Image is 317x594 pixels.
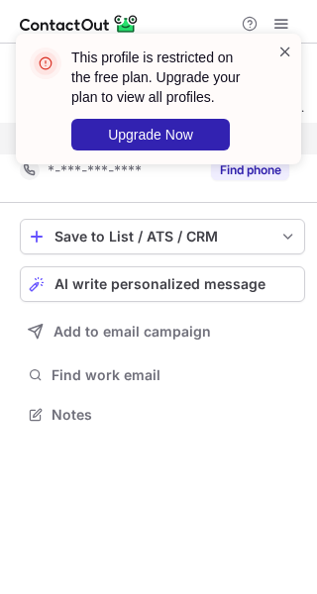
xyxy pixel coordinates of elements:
button: Add to email campaign [20,314,305,349]
span: Notes [52,406,297,424]
img: error [30,48,61,79]
img: ContactOut v5.3.10 [20,12,139,36]
button: Notes [20,401,305,429]
button: AI write personalized message [20,266,305,302]
span: Find work email [52,366,297,384]
button: Find work email [20,361,305,389]
header: This profile is restricted on the free plan. Upgrade your plan to view all profiles. [71,48,254,107]
span: Upgrade Now [108,127,193,143]
button: Upgrade Now [71,119,230,150]
span: Add to email campaign [53,324,211,340]
div: Save to List / ATS / CRM [54,229,270,245]
button: save-profile-one-click [20,219,305,254]
span: AI write personalized message [54,276,265,292]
